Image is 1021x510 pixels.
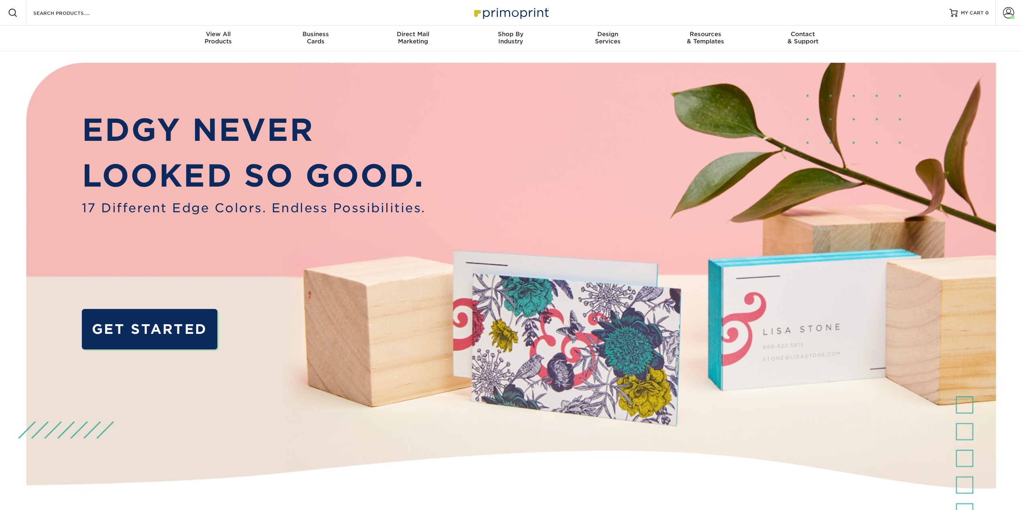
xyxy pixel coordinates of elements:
a: GET STARTED [82,309,217,349]
span: Design [559,30,657,38]
div: Marketing [364,30,462,45]
a: Resources& Templates [657,26,754,51]
span: Contact [754,30,852,38]
a: DesignServices [559,26,657,51]
a: Direct MailMarketing [364,26,462,51]
span: Resources [657,30,754,38]
img: Primoprint [471,4,551,21]
span: 17 Different Edge Colors. Endless Possibilities. [82,199,426,217]
a: Contact& Support [754,26,852,51]
p: EDGY NEVER [82,107,426,153]
a: Shop ByIndustry [462,26,559,51]
div: & Support [754,30,852,45]
span: Shop By [462,30,559,38]
span: 0 [985,10,989,16]
span: MY CART [961,10,984,16]
div: & Templates [657,30,754,45]
a: View AllProducts [170,26,267,51]
span: Direct Mail [364,30,462,38]
span: Business [267,30,364,38]
input: SEARCH PRODUCTS..... [32,8,111,18]
div: Products [170,30,267,45]
div: Cards [267,30,364,45]
a: BusinessCards [267,26,364,51]
p: LOOKED SO GOOD. [82,153,426,199]
span: View All [170,30,267,38]
div: Services [559,30,657,45]
div: Industry [462,30,559,45]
